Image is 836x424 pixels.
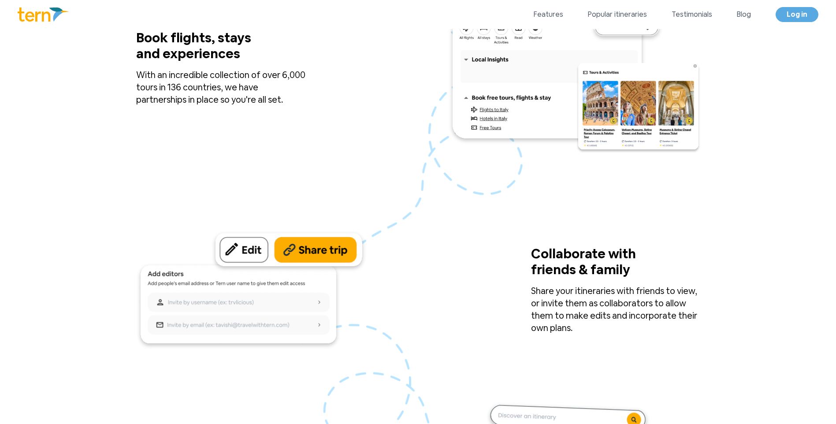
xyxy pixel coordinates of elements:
[136,231,367,350] img: itinerary_collaborate.91660acd.svg
[531,246,672,285] p: Collaborate with friends & family
[588,9,647,20] a: Popular itineraries
[136,30,277,69] p: Book flights, stays and experiences
[531,285,700,334] p: Share your itineraries with friends to view, or invite them as collaborators to allow them to mak...
[787,10,807,19] span: Log in
[672,9,712,20] a: Testimonials
[737,9,751,20] a: Blog
[136,69,305,106] p: With an incredible collection of over 6,000 tours in 136 countries, we have partnerships in place...
[534,9,563,20] a: Features
[18,7,69,22] img: Logo
[776,7,818,22] a: Log in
